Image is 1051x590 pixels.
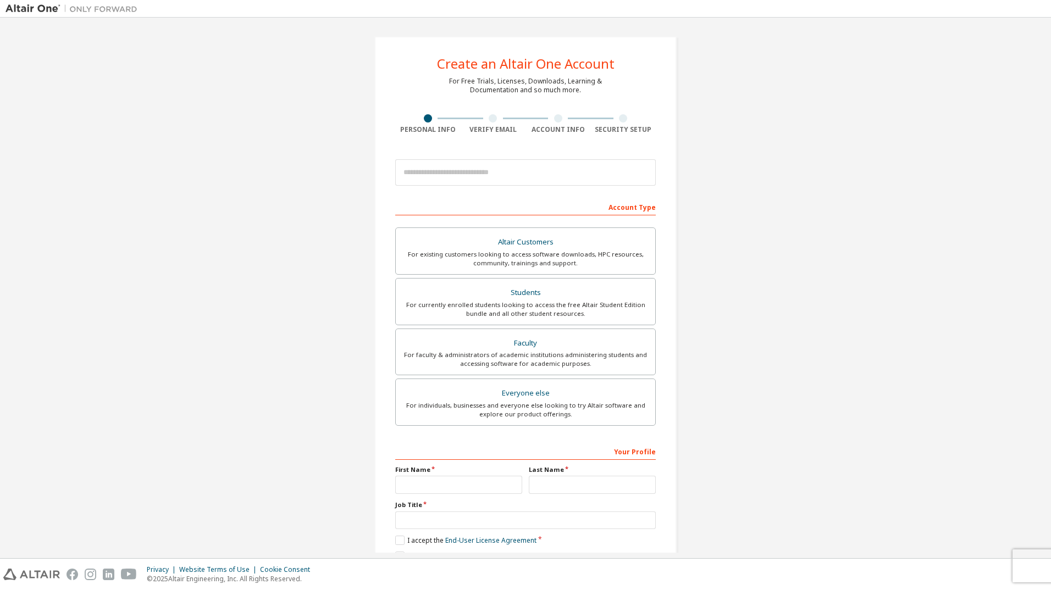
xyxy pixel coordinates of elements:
[395,125,461,134] div: Personal Info
[402,300,649,318] div: For currently enrolled students looking to access the free Altair Student Edition bundle and all ...
[402,235,649,250] div: Altair Customers
[395,198,656,215] div: Account Type
[525,125,591,134] div: Account Info
[402,386,649,401] div: Everyone else
[395,465,522,474] label: First Name
[5,3,143,14] img: Altair One
[402,250,649,268] div: For existing customers looking to access software downloads, HPC resources, community, trainings ...
[591,125,656,134] div: Security Setup
[445,536,536,545] a: End-User License Agreement
[402,285,649,300] div: Students
[402,401,649,419] div: For individuals, businesses and everyone else looking to try Altair software and explore our prod...
[179,565,260,574] div: Website Terms of Use
[3,569,60,580] img: altair_logo.svg
[461,125,526,134] div: Verify Email
[260,565,317,574] div: Cookie Consent
[85,569,96,580] img: instagram.svg
[395,536,536,545] label: I accept the
[67,569,78,580] img: facebook.svg
[395,500,656,509] label: Job Title
[395,552,566,561] label: I would like to receive marketing emails from Altair
[437,57,615,70] div: Create an Altair One Account
[449,77,602,94] div: For Free Trials, Licenses, Downloads, Learning & Documentation and so much more.
[103,569,114,580] img: linkedin.svg
[402,350,649,368] div: For faculty & administrators of academic institutions administering students and accessing softwa...
[529,465,656,474] label: Last Name
[402,336,649,351] div: Faculty
[147,574,317,583] p: © 2025 Altair Engineering, Inc. All Rights Reserved.
[395,442,656,460] div: Your Profile
[121,569,137,580] img: youtube.svg
[147,565,179,574] div: Privacy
